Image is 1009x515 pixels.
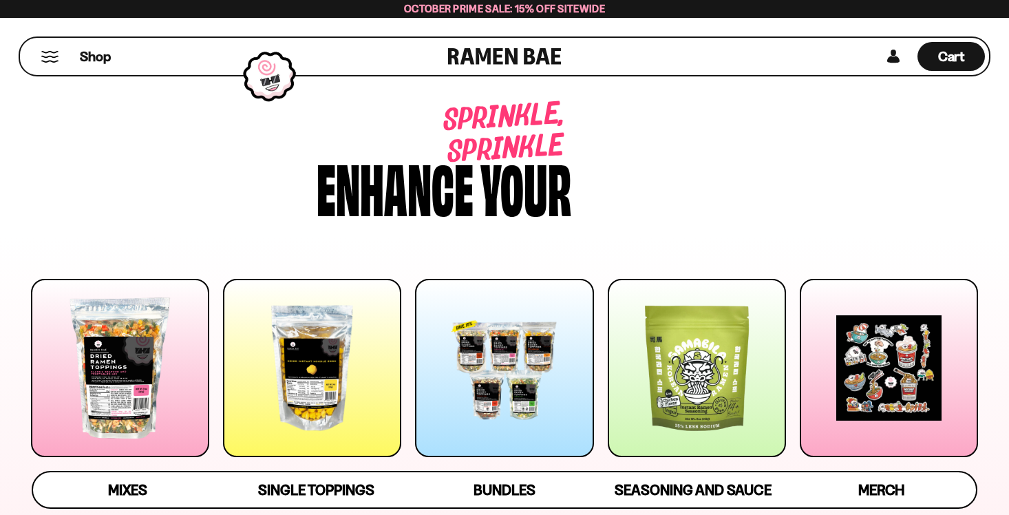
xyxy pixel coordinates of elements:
[917,38,985,75] div: Cart
[108,481,147,498] span: Mixes
[80,48,111,66] span: Shop
[222,472,410,507] a: Single Toppings
[474,481,535,498] span: Bundles
[858,481,904,498] span: Merch
[404,2,605,15] span: October Prime Sale: 15% off Sitewide
[938,48,965,65] span: Cart
[258,481,374,498] span: Single Toppings
[615,481,771,498] span: Seasoning and Sauce
[599,472,787,507] a: Seasoning and Sauce
[787,472,976,507] a: Merch
[41,51,59,63] button: Mobile Menu Trigger
[480,154,571,219] div: your
[80,42,111,71] a: Shop
[317,154,474,219] div: Enhance
[33,472,222,507] a: Mixes
[410,472,599,507] a: Bundles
